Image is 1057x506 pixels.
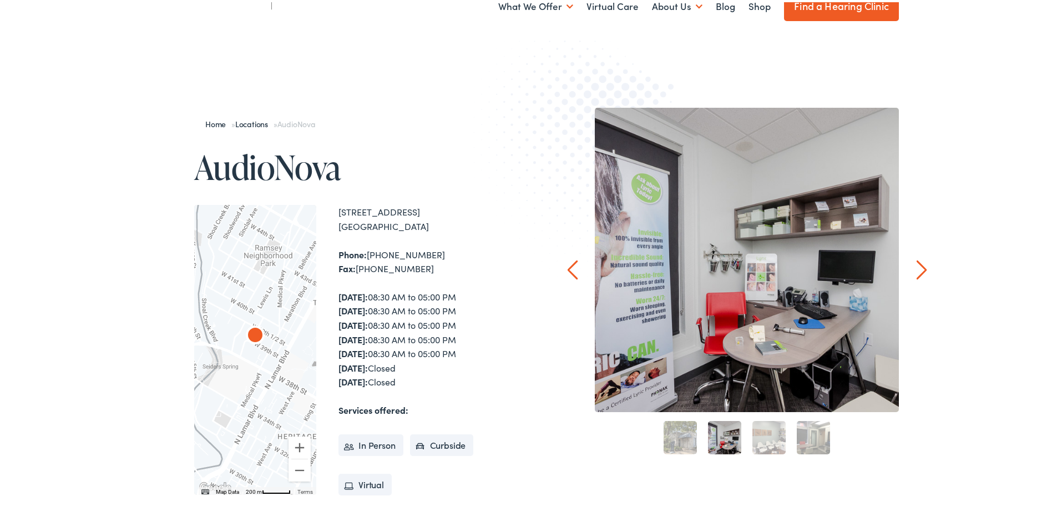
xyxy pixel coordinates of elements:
button: Map Data [216,486,239,494]
strong: [DATE]: [338,317,368,329]
span: AudioNova [277,116,315,127]
strong: [DATE]: [338,288,368,300]
a: 3 [752,419,786,452]
strong: [DATE]: [338,359,368,372]
li: Curbside [410,432,474,454]
strong: [DATE]: [338,302,368,314]
a: Home [205,116,231,127]
strong: Services offered: [338,402,408,414]
a: Terms (opens in new tab) [297,487,313,493]
strong: [DATE]: [338,331,368,343]
strong: Fax: [338,260,356,272]
div: 08:30 AM to 05:00 PM 08:30 AM to 05:00 PM 08:30 AM to 05:00 PM 08:30 AM to 05:00 PM 08:30 AM to 0... [338,288,533,387]
a: 1 [664,419,697,452]
div: AudioNova [237,317,273,352]
a: Open this area in Google Maps (opens a new window) [197,478,234,493]
a: Prev [568,258,578,278]
strong: [DATE]: [338,373,368,385]
img: Google [197,478,234,493]
span: 200 m [246,487,262,493]
div: [STREET_ADDRESS] [GEOGRAPHIC_DATA] [338,203,533,231]
div: [PHONE_NUMBER] [PHONE_NUMBER] [338,246,533,274]
li: In Person [338,432,403,454]
button: Zoom in [289,434,311,457]
button: Zoom out [289,457,311,479]
a: Next [917,258,927,278]
button: Keyboard shortcuts [201,486,209,494]
strong: Phone: [338,246,367,258]
a: 4 [797,419,830,452]
li: Virtual [338,472,392,494]
a: 2 [708,419,741,452]
a: Locations [235,116,274,127]
strong: [DATE]: [338,345,368,357]
button: Map Scale: 200 m per 48 pixels [242,485,294,493]
span: » » [205,116,315,127]
h1: AudioNova [194,147,533,183]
